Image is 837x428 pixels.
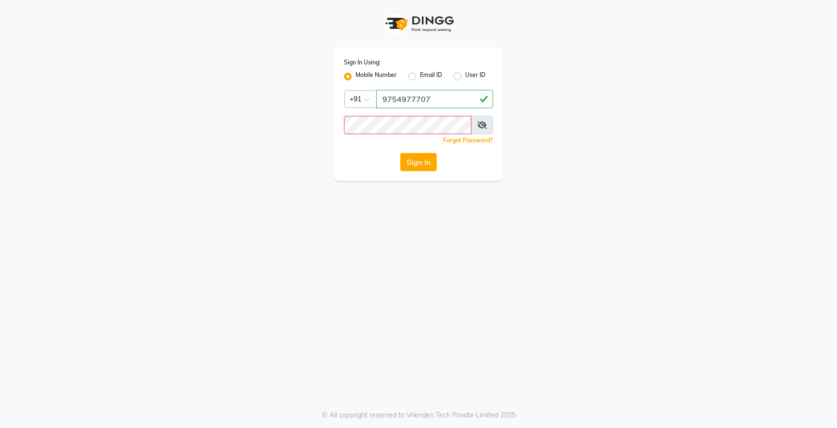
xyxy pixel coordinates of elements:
img: logo1.svg [380,10,457,38]
label: User ID [465,71,485,82]
label: Mobile Number [355,71,397,82]
label: Sign In Using: [344,58,380,67]
a: Forgot Password? [443,137,493,144]
input: Username [344,116,471,134]
label: Email ID [420,71,442,82]
button: Sign In [400,153,437,171]
input: Username [376,90,493,108]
